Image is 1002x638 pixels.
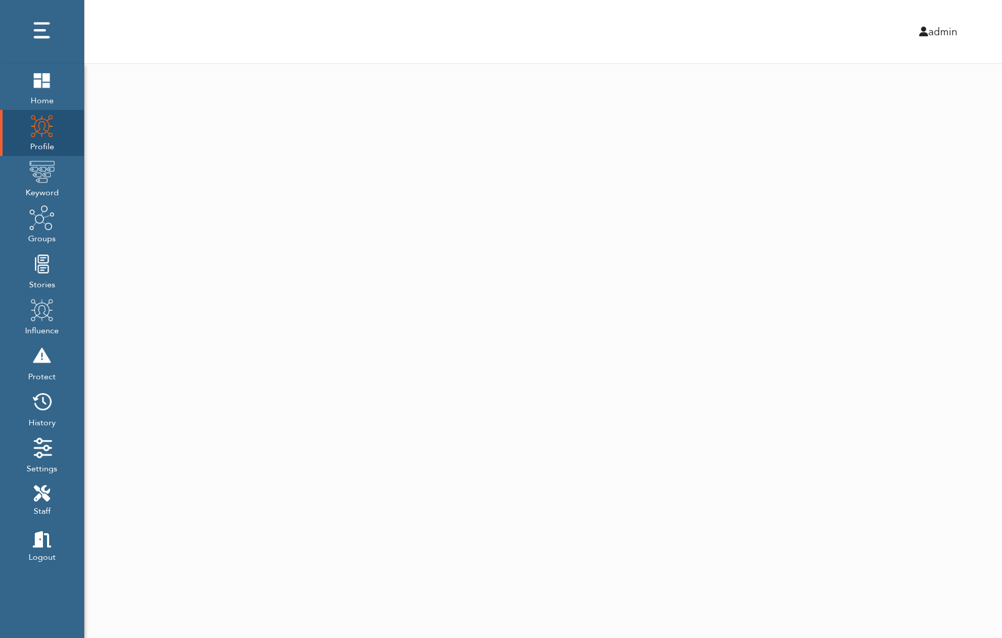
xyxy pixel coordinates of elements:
span: Profile [29,139,55,153]
span: Groups [28,231,56,245]
span: Staff [34,503,51,517]
img: home.png [29,67,55,93]
img: profile.png [29,113,55,139]
img: settings.png [29,435,55,461]
img: groups.png [29,205,55,231]
span: History [29,415,56,429]
img: stories.png [29,251,55,277]
span: Influence [25,323,59,337]
img: risk.png [29,343,55,369]
span: Home [29,93,55,107]
div: admin [521,24,966,39]
span: Keyword [26,185,59,199]
span: Settings [27,461,57,475]
img: dots.png [29,18,55,43]
img: profile.png [29,297,55,323]
span: Logout [29,549,56,563]
img: keyword.png [29,159,55,185]
span: Stories [29,277,55,291]
img: history.png [29,389,55,415]
span: Protect [28,369,56,383]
